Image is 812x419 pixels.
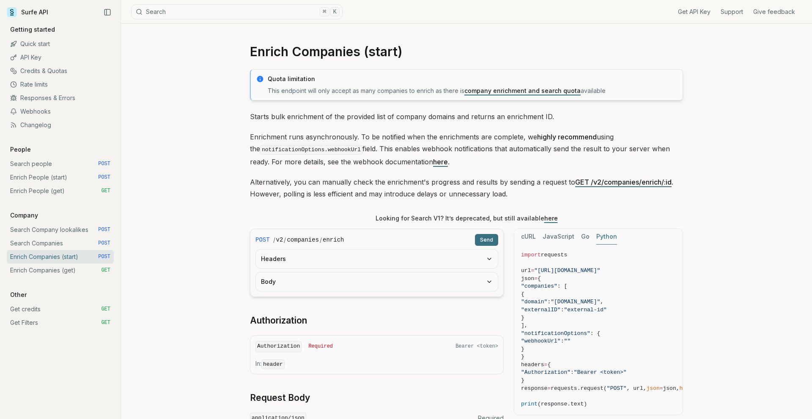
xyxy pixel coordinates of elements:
[551,385,607,392] span: requests.request(
[538,401,587,407] span: (response.text)
[7,250,114,264] a: Enrich Companies (start) POST
[753,8,795,16] a: Give feedback
[557,283,567,289] span: : [
[521,307,561,313] span: "externalID"
[678,8,710,16] a: Get API Key
[663,385,680,392] span: json,
[101,267,110,274] span: GET
[521,283,557,289] span: "companies"
[255,341,302,352] code: Authorization
[561,307,564,313] span: :
[273,236,275,244] span: /
[521,346,524,352] span: }
[521,299,547,305] span: "domain"
[101,6,114,19] button: Collapse Sidebar
[564,338,571,344] span: ""
[7,25,58,34] p: Getting started
[268,87,678,95] p: This endpoint will only accept as many companies to enrich as there is available
[7,157,114,171] a: Search people POST
[680,385,703,392] span: headers
[541,252,567,258] span: requests
[330,7,340,16] kbd: K
[544,215,558,222] a: here
[571,369,574,375] span: :
[7,171,114,184] a: Enrich People (start) POST
[320,236,322,244] span: /
[600,299,604,305] span: ,
[7,145,34,154] p: People
[627,385,647,392] span: , url,
[521,267,531,274] span: url
[7,223,114,237] a: Search Company lookalikes POST
[551,299,600,305] span: "[DOMAIN_NAME]"
[7,64,114,78] a: Credits & Quotas
[7,237,114,250] a: Search Companies POST
[455,343,498,350] span: Bearer <token>
[7,91,114,105] a: Responses & Errors
[521,322,528,329] span: ],
[521,369,571,375] span: "Authorization"
[261,359,285,369] code: header
[543,229,574,245] button: JavaScript
[581,229,590,245] button: Go
[575,178,672,186] a: GET /v2/companies/enrich/:id
[268,75,678,83] p: Quota limitation
[521,401,538,407] span: print
[131,4,343,19] button: Search⌘K
[320,7,329,16] kbd: ⌘
[284,236,286,244] span: /
[276,236,283,244] code: v2
[521,338,561,344] span: "webhookUrl"
[521,252,541,258] span: import
[574,369,627,375] span: "Bearer <token>"
[323,236,344,244] code: enrich
[98,226,110,233] span: POST
[521,315,524,321] span: }
[534,275,538,282] span: =
[250,392,310,404] a: Request Body
[98,174,110,181] span: POST
[256,250,498,268] button: Headers
[521,330,590,337] span: "notificationOptions"
[7,37,114,51] a: Quick start
[260,145,362,155] code: notificationOptions.webhookUrl
[521,354,524,360] span: }
[7,302,114,316] a: Get credits GET
[561,338,564,344] span: :
[256,272,498,291] button: Body
[531,267,534,274] span: =
[547,299,551,305] span: :
[521,229,536,245] button: cURL
[98,161,110,167] span: POST
[7,78,114,91] a: Rate limits
[7,211,41,220] p: Company
[607,385,627,392] span: "POST"
[7,118,114,132] a: Changelog
[250,176,683,200] p: Alternatively, you can manually check the enrichment's progress and results by sending a request ...
[547,362,551,368] span: {
[721,8,743,16] a: Support
[521,275,534,282] span: json
[433,158,448,166] a: here
[250,111,683,122] p: Starts bulk enrichment of the provided list of company domains and returns an enrichment ID.
[564,307,606,313] span: "external-id"
[596,229,617,245] button: Python
[7,6,48,19] a: Surfe API
[101,319,110,326] span: GET
[521,377,524,384] span: }
[255,359,498,369] p: In:
[101,188,110,194] span: GET
[7,184,114,198] a: Enrich People (get) GET
[544,362,548,368] span: =
[287,236,319,244] code: companies
[98,240,110,247] span: POST
[464,87,581,94] a: company enrichment and search quota
[7,291,30,299] p: Other
[534,267,600,274] span: "[URL][DOMAIN_NAME]"
[7,51,114,64] a: API Key
[7,264,114,277] a: Enrich Companies (get) GET
[7,316,114,329] a: Get Filters GET
[521,362,544,368] span: headers
[7,105,114,118] a: Webhooks
[308,343,333,350] span: Required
